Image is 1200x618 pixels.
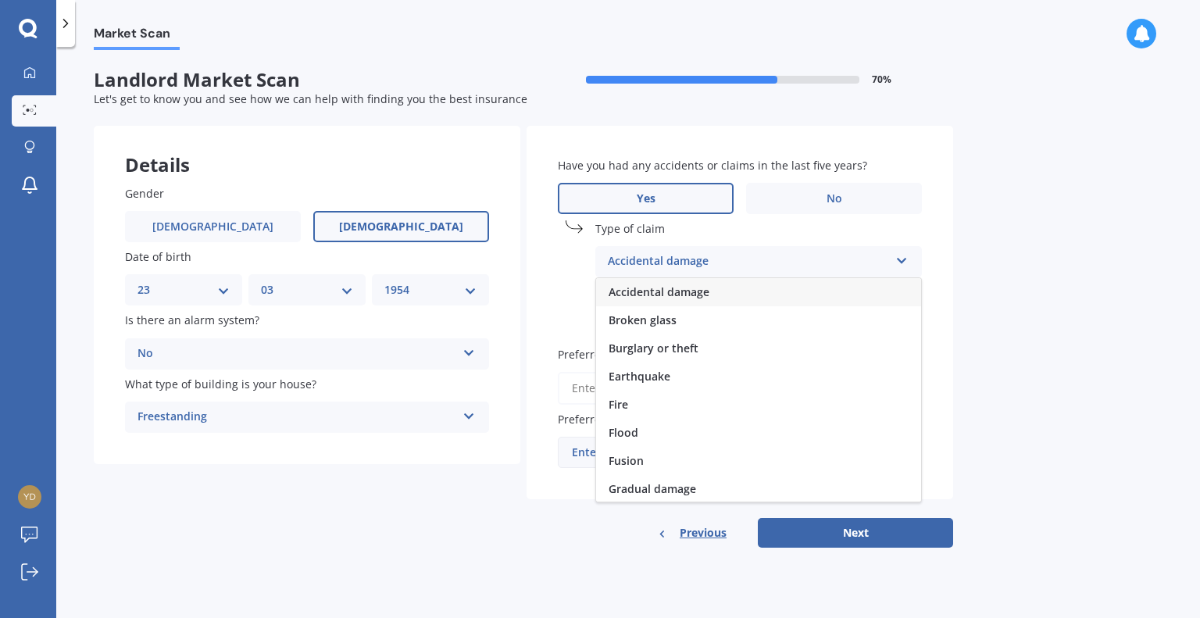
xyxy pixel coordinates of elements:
[137,345,456,363] div: No
[872,74,891,85] span: 70 %
[680,521,727,545] span: Previous
[609,453,644,468] span: Fusion
[558,372,922,405] input: Enter amount
[758,518,953,548] button: Next
[572,444,889,461] div: Enter amount
[609,313,677,327] span: Broken glass
[609,341,698,355] span: Burglary or theft
[94,91,527,106] span: Let's get to know you and see how we can help with finding you the best insurance
[18,485,41,509] img: 3d13d5089f9a139ecf28862574982905
[558,347,695,362] span: Preferred insured amount
[94,126,520,173] div: Details
[609,369,670,384] span: Earthquake
[609,284,709,299] span: Accidental damage
[339,220,463,234] span: [DEMOGRAPHIC_DATA]
[609,397,628,412] span: Fire
[608,252,889,271] div: Accidental damage
[125,377,316,391] span: What type of building is your house?
[137,408,456,427] div: Freestanding
[94,26,180,47] span: Market Scan
[609,425,638,440] span: Flood
[637,192,655,205] span: Yes
[827,192,842,205] span: No
[558,412,689,427] span: Preferred excess amount
[609,481,696,496] span: Gradual damage
[125,249,191,264] span: Date of birth
[94,69,523,91] span: Landlord Market Scan
[558,158,867,173] span: Have you had any accidents or claims in the last five years?
[125,313,259,328] span: Is there an alarm system?
[595,221,665,236] span: Type of claim
[125,186,164,201] span: Gender
[152,220,273,234] span: [DEMOGRAPHIC_DATA]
